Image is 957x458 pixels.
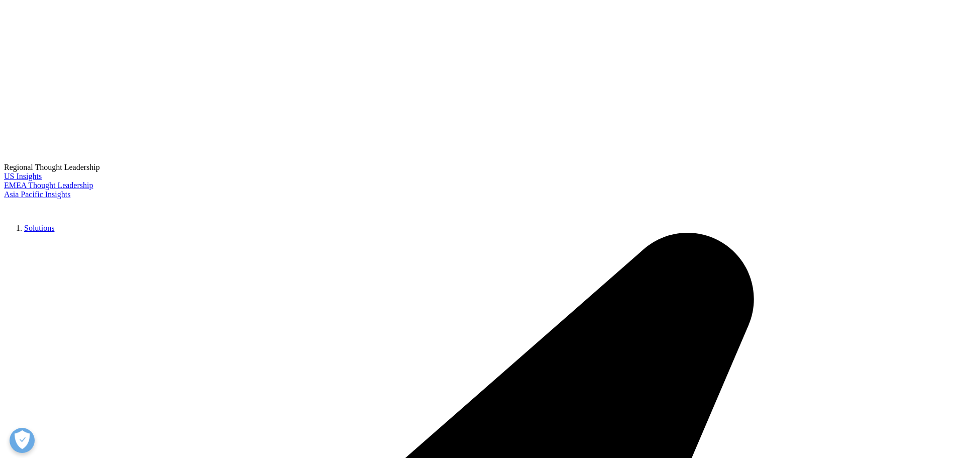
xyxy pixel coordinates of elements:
[4,199,84,214] img: IQVIA Healthcare Information Technology and Pharma Clinical Research Company
[4,172,42,180] a: US Insights
[10,428,35,453] button: Open Preferences
[4,190,70,199] a: Asia Pacific Insights
[4,181,93,190] a: EMEA Thought Leadership
[24,224,54,232] a: Solutions
[4,163,953,172] div: Regional Thought Leadership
